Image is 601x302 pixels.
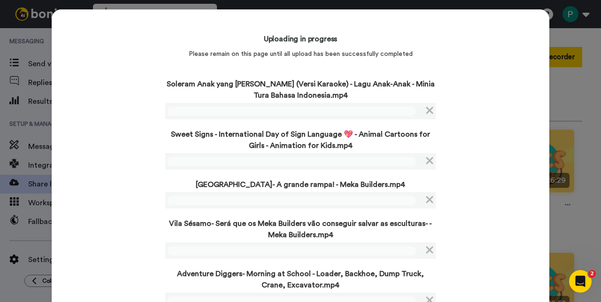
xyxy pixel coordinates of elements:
iframe: Intercom live chat [569,270,592,293]
p: Vila Sésamo- Será que os Meka Builders vão conseguir salvar as esculturas- - Meka Builders.mp4 [165,218,436,240]
h4: Uploading in progress [264,33,338,45]
p: Soleram Anak yang [PERSON_NAME] (Versi Karaoke) - Lagu Anak-Anak - Minia Tura Bahasa Indonesia.mp4 [165,78,436,101]
p: Adventure Diggers- Morning at School - Loader, Backhoe, Dump Truck, Crane, Excavator.mp4 [165,268,436,291]
p: Sweet Signs - International Day of Sign Language 💖 - Animal Cartoons for Girls - Animation for Ki... [165,129,436,151]
span: 2 [588,270,596,278]
p: Please remain on this page until all upload has been successfully completed [189,49,413,59]
p: [GEOGRAPHIC_DATA]- A grande rampa! - Meka Builders.mp4 [165,179,436,190]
